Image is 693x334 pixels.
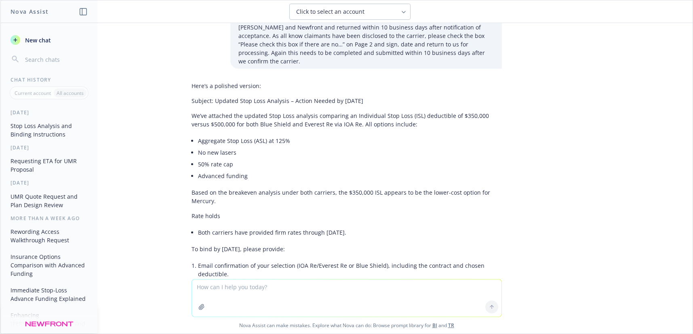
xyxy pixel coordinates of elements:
[296,8,364,16] span: Click to select an account
[192,82,502,90] p: Here’s a polished version:
[289,4,411,20] button: Click to select an account
[198,227,502,238] li: Both carriers have provided firm rates through [DATE].
[192,111,502,128] p: We’ve attached the updated Stop Loss analysis comparing an Individual Stop Loss (ISL) deductible ...
[7,33,91,47] button: New chat
[1,76,97,83] div: Chat History
[23,36,51,44] span: New chat
[4,317,689,334] span: Nova Assist can make mistakes. Explore what Nova can do: Browse prompt library for and
[7,284,91,305] button: Immediate Stop-Loss Advance Funding Explained
[23,54,88,65] input: Search chats
[1,109,97,116] div: [DATE]
[7,250,91,280] button: Insurance Options Comparison with Advanced Funding
[7,190,91,212] button: UMR Quote Request and Plan Design Review
[198,260,502,280] li: Email confirmation of your selection (IOA Re/Everest Re or Blue Shield), including the contract a...
[11,7,48,16] h1: Nova Assist
[1,144,97,151] div: [DATE]
[1,215,97,222] div: More than a week ago
[432,322,437,329] a: BI
[7,225,91,247] button: Rewording Access Walkthrough Request
[7,119,91,141] button: Stop Loss Analysis and Binding Instructions
[192,212,502,220] p: Rate holds
[192,188,502,205] p: Based on the breakeven analysis under both carriers, the $350,000 ISL appears to be the lower-cos...
[238,15,494,65] p: If IOA Re is selected, the attached disclosure statement will need by completed, signed by [PERSO...
[192,245,502,253] p: To bind by [DATE], please provide:
[198,158,502,170] li: 50% rate cap
[192,97,502,105] p: Subject: Updated Stop Loss Analysis – Action Needed by [DATE]
[198,147,502,158] li: No new lasers
[1,179,97,186] div: [DATE]
[448,322,454,329] a: TR
[57,90,84,97] p: All accounts
[198,170,502,182] li: Advanced funding
[15,90,51,97] p: Current account
[198,135,502,147] li: Aggregate Stop Loss (ASL) at 125%
[7,154,91,176] button: Requesting ETA for UMR Proposal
